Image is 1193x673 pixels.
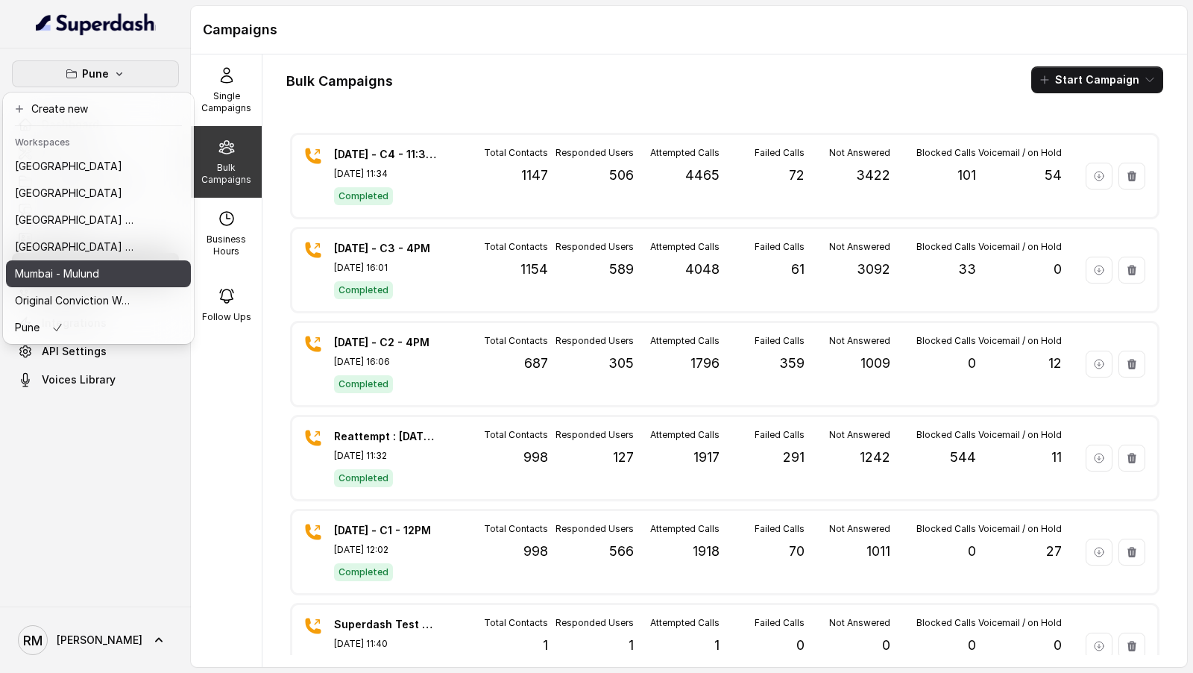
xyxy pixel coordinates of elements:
[15,319,40,336] p: Pune
[12,60,179,87] button: Pune
[82,65,109,83] p: Pune
[15,292,134,310] p: Original Conviction Workspace
[15,265,99,283] p: Mumbai - Mulund
[15,238,134,256] p: [GEOGRAPHIC_DATA] - [GEOGRAPHIC_DATA] - [GEOGRAPHIC_DATA]
[15,157,122,175] p: [GEOGRAPHIC_DATA]
[6,96,191,122] button: Create new
[3,93,194,344] div: Pune
[6,129,191,153] header: Workspaces
[15,211,134,229] p: ⁠⁠[GEOGRAPHIC_DATA] - Ijmima - [GEOGRAPHIC_DATA]
[15,184,122,202] p: [GEOGRAPHIC_DATA]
